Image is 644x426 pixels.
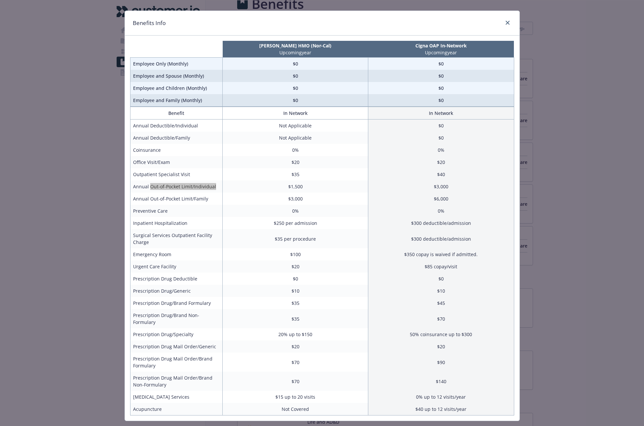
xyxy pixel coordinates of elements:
[130,328,223,340] td: Prescription Drug/Specialty
[130,156,223,168] td: Office Visit/Exam
[130,229,223,248] td: Surgical Services Outpatient Facility Charge
[368,285,514,297] td: $10
[125,11,520,421] div: compare plan details
[130,193,223,205] td: Annual Out-of-Pocket Limit/Family
[130,70,223,82] td: Employee and Spouse (Monthly)
[130,260,223,273] td: Urgent Care Facility
[368,82,514,94] td: $0
[223,328,368,340] td: 20% up to $150
[504,19,512,27] a: close
[223,205,368,217] td: 0%
[223,248,368,260] td: $100
[223,229,368,248] td: $35 per procedure
[370,42,513,49] p: Cigna OAP In-Network
[223,403,368,415] td: Not Covered
[130,372,223,391] td: Prescription Drug Mail Order/Brand Non-Formulary
[223,391,368,403] td: $15 up to 20 visits
[130,94,223,107] td: Employee and Family (Monthly)
[130,217,223,229] td: Inpatient Hospitalization
[130,340,223,353] td: Prescription Drug Mail Order/Generic
[223,309,368,328] td: $35
[130,248,223,260] td: Emergency Room
[223,193,368,205] td: $3,000
[130,168,223,180] td: Outpatient Specialist Visit
[368,180,514,193] td: $3,000
[224,49,367,56] p: Upcoming year
[368,273,514,285] td: $0
[223,217,368,229] td: $250 per admission
[223,144,368,156] td: 0%
[223,285,368,297] td: $10
[368,144,514,156] td: 0%
[368,248,514,260] td: $350 copay is waived if admitted.
[223,273,368,285] td: $0
[130,180,223,193] td: Annual Out-of-Pocket Limit/Individual
[223,180,368,193] td: $1,500
[130,273,223,285] td: Prescription Drug Deductible
[130,285,223,297] td: Prescription Drug/Generic
[130,297,223,309] td: Prescription Drug/Brand Formulary
[368,372,514,391] td: $140
[368,107,514,120] th: In Network
[130,132,223,144] td: Annual Deductible/Family
[368,120,514,132] td: $0
[368,70,514,82] td: $0
[223,372,368,391] td: $70
[130,309,223,328] td: Prescription Drug/Brand Non-Formulary
[368,340,514,353] td: $20
[368,205,514,217] td: 0%
[368,353,514,372] td: $90
[133,19,166,27] h1: Benefits Info
[130,120,223,132] td: Annual Deductible/Individual
[223,120,368,132] td: Not Applicable
[368,193,514,205] td: $6,000
[223,156,368,168] td: $20
[368,328,514,340] td: 50% coinsurance up to $300
[223,168,368,180] td: $35
[223,107,368,120] th: In Network
[130,353,223,372] td: Prescription Drug Mail Order/Brand Formulary
[368,403,514,415] td: $40 up to 12 visits/year
[130,144,223,156] td: Coinsurance
[368,391,514,403] td: 0% up to 12 visits/year
[130,58,223,70] td: Employee Only (Monthly)
[368,58,514,70] td: $0
[130,41,223,58] th: intentionally left blank
[130,107,223,120] th: Benefit
[223,340,368,353] td: $20
[223,58,368,70] td: $0
[368,309,514,328] td: $70
[223,353,368,372] td: $70
[223,132,368,144] td: Not Applicable
[130,403,223,415] td: Acupuncture
[368,297,514,309] td: $45
[224,42,367,49] p: [PERSON_NAME] HMO (Nor-Cal)
[370,49,513,56] p: Upcoming year
[368,217,514,229] td: $300 deductible/admission
[368,260,514,273] td: $85 copay/visit
[223,297,368,309] td: $35
[223,94,368,107] td: $0
[368,229,514,248] td: $300 deductible/admission
[368,94,514,107] td: $0
[130,205,223,217] td: Preventive Care
[368,168,514,180] td: $40
[130,82,223,94] td: Employee and Children (Monthly)
[130,391,223,403] td: [MEDICAL_DATA] Services
[368,156,514,168] td: $20
[223,260,368,273] td: $20
[368,132,514,144] td: $0
[223,70,368,82] td: $0
[223,82,368,94] td: $0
